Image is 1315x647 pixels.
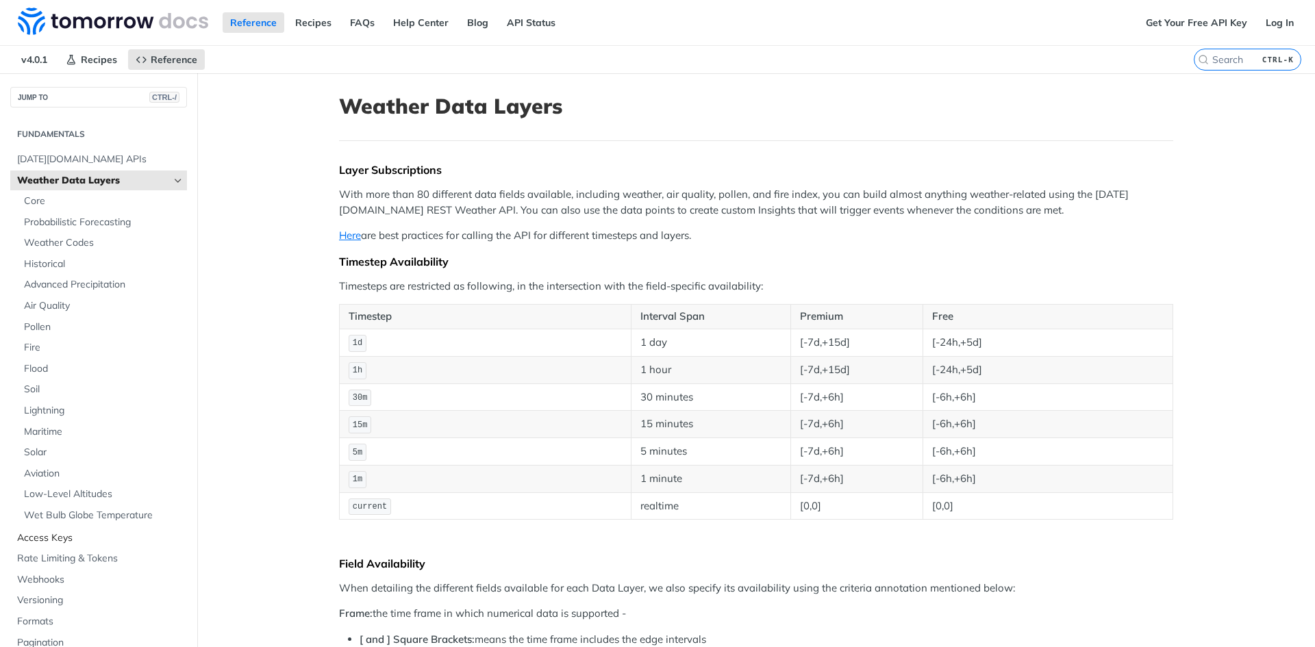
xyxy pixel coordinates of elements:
a: Advanced Precipitation [17,275,187,295]
a: Formats [10,611,187,632]
td: [-6h,+6h] [923,411,1173,438]
td: [-7d,+6h] [791,438,923,466]
td: [-6h,+6h] [923,383,1173,411]
a: Soil [17,379,187,400]
div: Field Availability [339,557,1173,570]
span: Formats [17,615,184,629]
a: Weather Codes [17,233,187,253]
span: Advanced Precipitation [24,278,184,292]
div: Layer Subscriptions [339,163,1173,177]
span: Weather Data Layers [17,174,169,188]
th: Interval Span [631,305,790,329]
a: Maritime [17,422,187,442]
button: Hide subpages for Weather Data Layers [173,175,184,186]
button: JUMP TOCTRL-/ [10,87,187,107]
a: Historical [17,254,187,275]
a: Pollen [17,317,187,338]
th: Free [923,305,1173,329]
a: Core [17,191,187,212]
a: Reference [223,12,284,33]
span: Access Keys [17,531,184,545]
span: Soil [24,383,184,396]
td: 15 minutes [631,411,790,438]
svg: Search [1198,54,1209,65]
p: are best practices for calling the API for different timesteps and layers. [339,228,1173,244]
span: Historical [24,257,184,271]
a: Here [339,229,361,242]
td: 30 minutes [631,383,790,411]
span: Versioning [17,594,184,607]
span: Lightning [24,404,184,418]
span: Solar [24,446,184,459]
span: Rate Limiting & Tokens [17,552,184,566]
th: Premium [791,305,923,329]
td: realtime [631,492,790,520]
span: 1h [353,366,362,375]
span: Weather Codes [24,236,184,250]
a: Get Your Free API Key [1138,12,1255,33]
a: Fire [17,338,187,358]
h2: Fundamentals [10,128,187,140]
a: Recipes [58,49,125,70]
td: [-24h,+5d] [923,356,1173,383]
span: 15m [353,420,368,430]
p: With more than 80 different data fields available, including weather, air quality, pollen, and fi... [339,187,1173,218]
a: Lightning [17,401,187,421]
p: When detailing the different fields available for each Data Layer, we also specify its availabili... [339,581,1173,596]
span: Flood [24,362,184,376]
a: [DATE][DOMAIN_NAME] APIs [10,149,187,170]
td: [0,0] [923,492,1173,520]
strong: [ and ] Square Brackets: [360,633,475,646]
a: Recipes [288,12,339,33]
span: Air Quality [24,299,184,313]
a: Air Quality [17,296,187,316]
span: 1m [353,474,362,484]
a: FAQs [342,12,382,33]
a: Low-Level Altitudes [17,484,187,505]
kbd: CTRL-K [1259,53,1297,66]
a: Help Center [386,12,456,33]
td: [-6h,+6h] [923,438,1173,466]
a: Aviation [17,464,187,484]
span: Aviation [24,467,184,481]
span: Maritime [24,425,184,439]
td: [-24h,+5d] [923,329,1173,356]
span: Core [24,194,184,208]
h1: Weather Data Layers [339,94,1173,118]
span: Low-Level Altitudes [24,487,184,501]
span: Probabilistic Forecasting [24,216,184,229]
td: 5 minutes [631,438,790,466]
a: Access Keys [10,528,187,548]
a: Versioning [10,590,187,611]
a: Weather Data LayersHide subpages for Weather Data Layers [10,170,187,191]
a: Log In [1258,12,1301,33]
a: Solar [17,442,187,463]
strong: Frame: [339,607,373,620]
td: [0,0] [791,492,923,520]
a: Rate Limiting & Tokens [10,548,187,569]
p: Timesteps are restricted as following, in the intersection with the field-specific availability: [339,279,1173,294]
span: CTRL-/ [149,92,179,103]
td: 1 day [631,329,790,356]
td: [-7d,+15d] [791,329,923,356]
span: Reference [151,53,197,66]
a: Blog [460,12,496,33]
a: Webhooks [10,570,187,590]
td: [-6h,+6h] [923,465,1173,492]
span: Webhooks [17,573,184,587]
span: Fire [24,341,184,355]
td: [-7d,+6h] [791,465,923,492]
a: Reference [128,49,205,70]
span: 5m [353,448,362,457]
a: Wet Bulb Globe Temperature [17,505,187,526]
td: 1 hour [631,356,790,383]
span: current [353,502,387,511]
div: Timestep Availability [339,255,1173,268]
th: Timestep [340,305,631,329]
img: Tomorrow.io Weather API Docs [18,8,208,35]
td: [-7d,+6h] [791,383,923,411]
span: 1d [353,338,362,348]
span: Pollen [24,320,184,334]
span: 30m [353,393,368,403]
a: Flood [17,359,187,379]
